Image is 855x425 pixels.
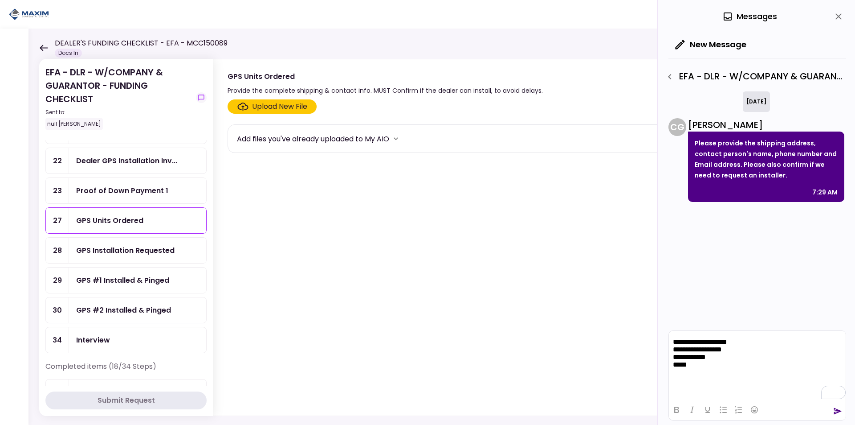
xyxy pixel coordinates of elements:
[46,208,69,233] div: 27
[743,91,770,112] div: [DATE]
[45,267,207,293] a: 29GPS #1 Installed & Pinged
[237,133,389,144] div: Add files you've already uploaded to My AIO
[45,379,207,405] a: 1EFA Contractapproved
[668,33,753,56] button: New Message
[688,118,844,132] div: [PERSON_NAME]
[76,245,175,256] div: GPS Installation Requested
[722,10,777,23] div: Messages
[76,215,143,226] div: GPS Units Ordered
[695,138,838,181] p: Please provide the shipping address, contact person's name, phone number and Email address. Pleas...
[700,404,715,416] button: Underline
[9,8,49,21] img: Partner icon
[45,392,207,409] button: Submit Request
[55,38,228,49] h1: DEALER'S FUNDING CHECKLIST - EFA - MCC150089
[747,404,762,416] button: Emojis
[45,361,207,379] div: Completed items (18/34 Steps)
[45,118,103,130] div: null [PERSON_NAME]
[55,49,82,58] div: Docs In
[76,305,171,316] div: GPS #2 Installed & Pinged
[228,71,543,82] div: GPS Units Ordered
[196,92,207,103] button: show-messages
[228,99,317,114] span: Click here to upload the required document
[684,404,700,416] button: Italic
[45,177,207,204] a: 23Proof of Down Payment 1
[669,331,846,399] iframe: Rich Text Area
[45,108,192,116] div: Sent to:
[731,404,746,416] button: Numbered list
[213,59,837,416] div: GPS Units OrderedProvide the complete shipping & contact info. MUST Confirm if the dealer can ins...
[45,327,207,353] a: 34Interview
[46,268,69,293] div: 29
[252,101,307,112] div: Upload New File
[76,185,168,196] div: Proof of Down Payment 1
[668,118,686,136] div: C G
[76,155,177,166] div: Dealer GPS Installation Invoice
[76,334,110,346] div: Interview
[46,238,69,263] div: 28
[228,85,543,96] div: Provide the complete shipping & contact info. MUST Confirm if the dealer can install, to avoid de...
[45,237,207,264] a: 28GPS Installation Requested
[46,380,69,405] div: 1
[45,207,207,234] a: 27GPS Units Ordered
[98,395,155,406] div: Submit Request
[716,404,731,416] button: Bullet list
[46,297,69,323] div: 30
[46,178,69,203] div: 23
[45,297,207,323] a: 30GPS #2 Installed & Pinged
[833,407,842,416] button: send
[46,148,69,173] div: 22
[76,275,169,286] div: GPS #1 Installed & Pinged
[662,69,846,84] div: EFA - DLR - W/COMPANY & GUARANTOR - FUNDING CHECKLIST - GPS Units Ordered
[389,132,403,145] button: more
[45,148,207,174] a: 22Dealer GPS Installation Invoice
[45,66,192,130] div: EFA - DLR - W/COMPANY & GUARANTOR - FUNDING CHECKLIST
[669,404,684,416] button: Bold
[46,327,69,353] div: 34
[831,9,846,24] button: close
[812,187,838,198] div: 7:29 AM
